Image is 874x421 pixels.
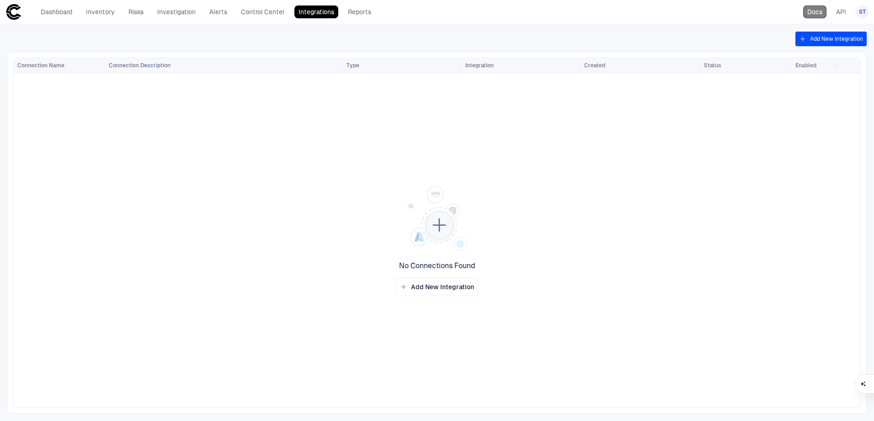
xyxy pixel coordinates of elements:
span: No Connections Found [399,261,475,270]
span: Add New Integration [411,283,474,291]
span: ST [859,8,866,16]
span: Connection Name [17,62,64,69]
span: Type [346,62,359,69]
span: Status [704,62,721,69]
button: ST [856,5,869,18]
a: Investigation [153,5,200,18]
a: Docs [803,5,826,18]
span: Connection Description [109,62,171,69]
button: Add New Integration [795,32,867,46]
a: Inventory [82,5,119,18]
a: Dashboard [37,5,76,18]
a: Control Center [237,5,289,18]
button: Add New Integration [396,278,478,296]
span: Created [584,62,605,69]
a: Alerts [205,5,231,18]
span: Integration [465,62,494,69]
a: Reports [344,5,375,18]
a: Risks [124,5,148,18]
a: Integrations [294,5,338,18]
span: Enabled [795,62,816,69]
a: API [832,5,850,18]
